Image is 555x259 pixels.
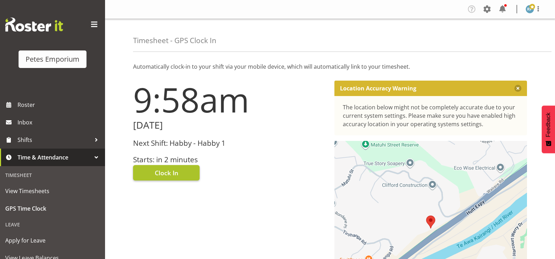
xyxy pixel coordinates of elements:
h4: Timesheet - GPS Clock In [133,36,216,45]
span: GPS Time Clock [5,203,100,214]
span: Feedback [545,113,551,137]
h3: Next Shift: Habby - Habby 1 [133,139,326,147]
h3: Starts: in 2 minutes [133,156,326,164]
button: Feedback - Show survey [542,105,555,153]
h1: 9:58am [133,81,326,118]
span: Shifts [18,135,91,145]
h2: [DATE] [133,120,326,131]
a: Apply for Leave [2,232,103,249]
div: Petes Emporium [26,54,79,64]
span: View Timesheets [5,186,100,196]
span: Roster [18,100,102,110]
div: Timesheet [2,168,103,182]
button: Close message [514,85,521,92]
button: Clock In [133,165,200,180]
div: The location below might not be completely accurate due to your current system settings. Please m... [343,103,519,128]
p: Automatically clock-in to your shift via your mobile device, which will automatically link to you... [133,62,527,71]
p: Location Accuracy Warning [340,85,416,92]
span: Inbox [18,117,102,128]
span: Clock In [155,168,178,177]
div: Leave [2,217,103,232]
img: reina-puketapu721.jpg [526,5,534,13]
span: Time & Attendance [18,152,91,163]
a: GPS Time Clock [2,200,103,217]
span: Apply for Leave [5,235,100,246]
img: Rosterit website logo [5,18,63,32]
a: View Timesheets [2,182,103,200]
